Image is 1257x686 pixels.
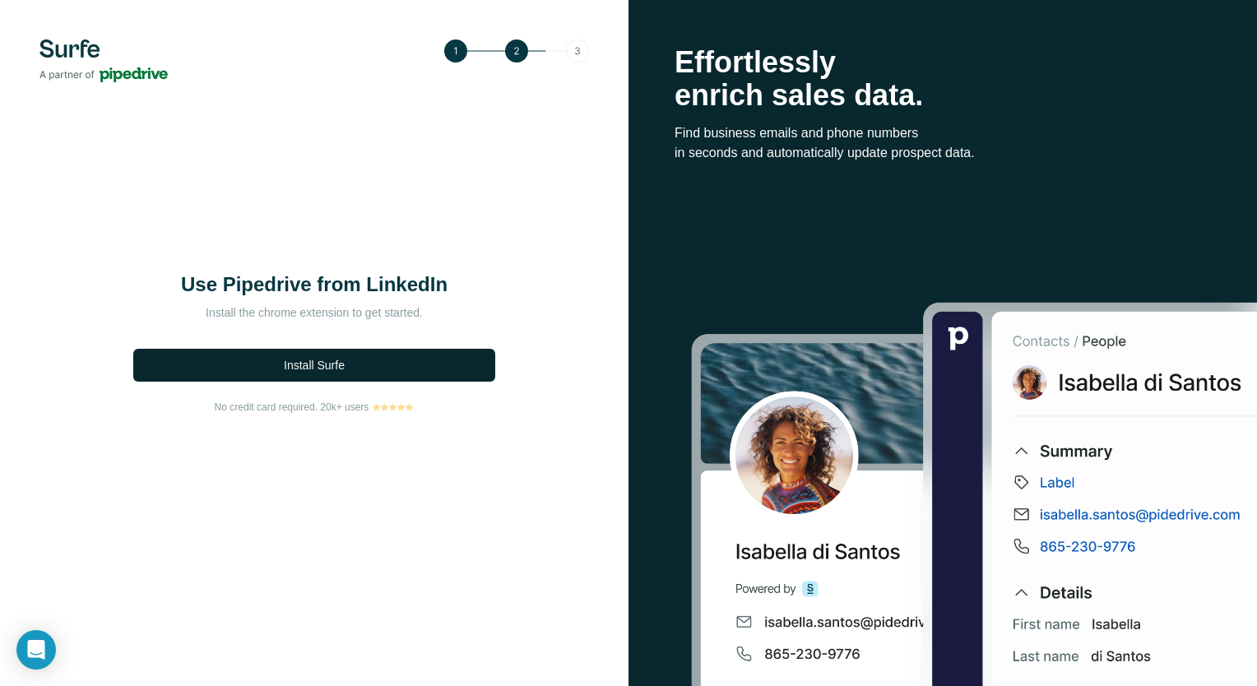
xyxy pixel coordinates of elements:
span: No credit card required. 20k+ users [215,400,369,415]
img: Step 2 [444,39,589,63]
h1: Use Pipedrive from LinkedIn [150,271,479,298]
img: Surfe's logo [39,39,168,82]
div: Open Intercom Messenger [16,630,56,670]
p: in seconds and automatically update prospect data. [675,143,1211,163]
p: Find business emails and phone numbers [675,123,1211,143]
p: Effortlessly [675,46,1211,79]
p: Install the chrome extension to get started. [150,304,479,321]
p: enrich sales data. [675,79,1211,112]
span: Install Surfe [284,357,345,373]
button: Install Surfe [133,349,495,382]
img: Surfe Stock Photo - Selling good vibes [691,300,1257,686]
